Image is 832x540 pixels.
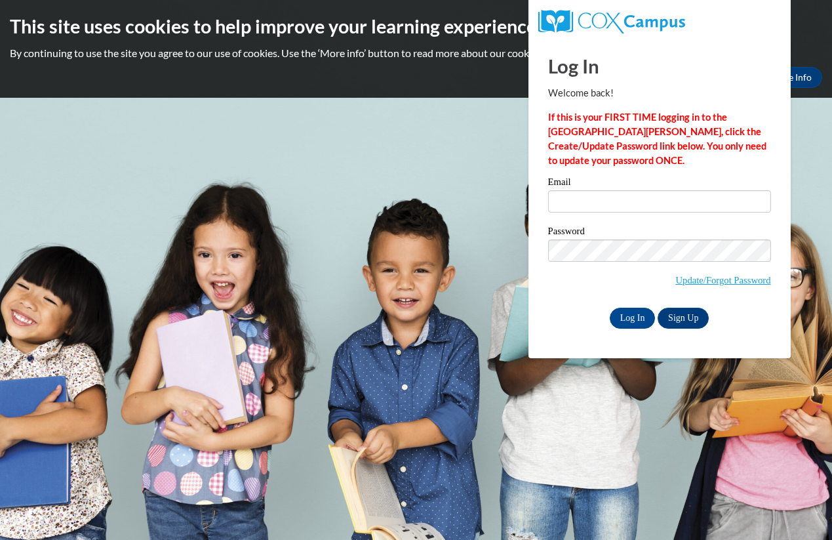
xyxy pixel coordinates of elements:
[761,67,822,88] a: More Info
[548,52,771,79] h1: Log In
[10,46,822,60] p: By continuing to use the site you agree to our use of cookies. Use the ‘More info’ button to read...
[675,275,770,285] a: Update/Forgot Password
[610,308,656,329] input: Log In
[548,226,771,239] label: Password
[548,112,766,166] strong: If this is your FIRST TIME logging in to the [GEOGRAPHIC_DATA][PERSON_NAME], click the Create/Upd...
[548,86,771,100] p: Welcome back!
[548,177,771,190] label: Email
[658,308,709,329] a: Sign Up
[538,10,685,33] img: COX Campus
[10,13,822,39] h2: This site uses cookies to help improve your learning experience.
